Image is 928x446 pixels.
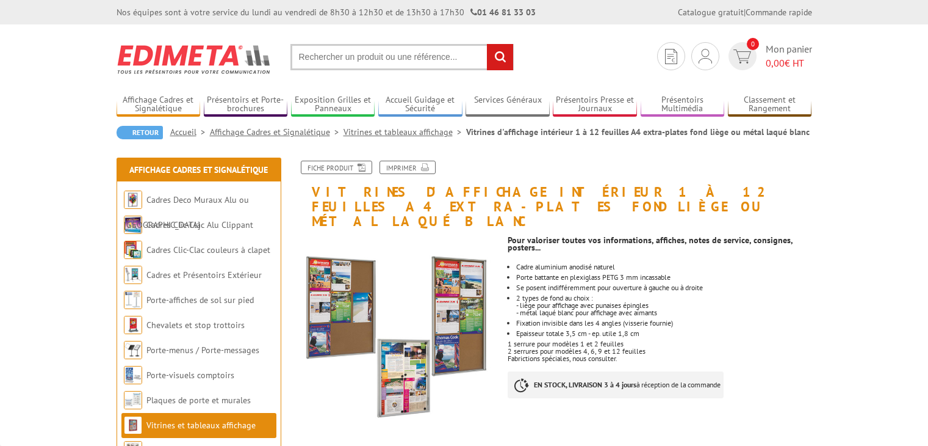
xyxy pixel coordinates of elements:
[170,126,210,137] a: Accueil
[766,42,812,70] span: Mon panier
[117,6,536,18] div: Nos équipes sont à votre service du lundi au vendredi de 8h30 à 12h30 et de 13h30 à 17h30
[293,235,499,441] img: vitrines_d_affichage_214620_1.jpg
[466,95,550,115] a: Services Généraux
[117,37,272,82] img: Edimeta
[725,42,812,70] a: devis rapide 0 Mon panier 0,00€ HT
[378,95,462,115] a: Accueil Guidage et Sécurité
[508,229,821,411] div: 1 serrure pour modèles 1 et 2 feuilles 2 serrures pour modèles 4, 6, 9 et 12 feuilles Fabrictions...
[124,391,142,409] img: Plaques de porte et murales
[146,420,256,431] a: Vitrines et tableaux affichage
[733,49,751,64] img: devis rapide
[124,291,142,309] img: Porte-affiches de sol sur pied
[516,284,811,291] li: Se posent indifféremment pour ouverture à gauche ou à droite
[124,194,249,230] a: Cadres Deco Muraux Alu ou [GEOGRAPHIC_DATA]
[284,161,821,229] h1: Vitrines d'affichage intérieur 1 à 12 feuilles A4 extra-plates fond liège ou métal laqué blanc
[516,274,811,281] li: Porte battante en plexiglass PETG 3 mm incassable
[146,395,251,406] a: Plaques de porte et murales
[516,330,811,337] li: Epaisseur totale 3,5 cm - ep. utile 1,8 cm
[117,95,201,115] a: Affichage Cadres et Signalétique
[146,294,254,305] a: Porte-affiches de sol sur pied
[291,95,375,115] a: Exposition Grilles et Panneaux
[344,126,466,137] a: Vitrines et tableaux affichage
[146,320,245,331] a: Chevalets et stop trottoirs
[466,126,810,138] li: Vitrines d'affichage intérieur 1 à 12 feuilles A4 extra-plates fond liège ou métal laqué blanc
[508,371,724,398] p: à réception de la commande
[124,416,142,434] img: Vitrines et tableaux affichage
[699,49,712,64] img: devis rapide
[516,263,811,271] p: Cadre aluminium anodisé naturel
[766,57,785,69] span: 0,00
[641,95,725,115] a: Présentoirs Multimédia
[728,95,812,115] a: Classement et Rangement
[124,316,142,334] img: Chevalets et stop trottoirs
[290,44,514,70] input: Rechercher un produit ou une référence...
[124,191,142,209] img: Cadres Deco Muraux Alu ou Bois
[747,38,759,50] span: 0
[146,345,259,356] a: Porte-menus / Porte-messages
[124,266,142,284] img: Cadres et Présentoirs Extérieur
[678,7,744,18] a: Catalogue gratuit
[678,6,812,18] div: |
[470,7,536,18] strong: 01 46 81 33 03
[124,366,142,384] img: Porte-visuels comptoirs
[553,95,637,115] a: Présentoirs Presse et Journaux
[146,269,262,280] a: Cadres et Présentoirs Extérieur
[146,244,270,255] a: Cadres Clic-Clac couleurs à clapet
[508,235,793,253] strong: Pour valoriser toutes vos informations, affiches, notes de service, consignes, posters...
[746,7,812,18] a: Commande rapide
[516,320,811,327] li: Fixation invisible dans les 4 angles (visserie fournie)
[146,219,253,230] a: Cadres Clic-Clac Alu Clippant
[210,126,344,137] a: Affichage Cadres et Signalétique
[301,161,372,174] a: Fiche produit
[117,126,163,139] a: Retour
[487,44,513,70] input: rechercher
[534,380,636,389] strong: EN STOCK, LIVRAISON 3 à 4 jours
[146,370,234,381] a: Porte-visuels comptoirs
[379,161,436,174] a: Imprimer
[766,56,812,70] span: € HT
[129,164,268,175] a: Affichage Cadres et Signalétique
[204,95,288,115] a: Présentoirs et Porte-brochures
[124,241,142,259] img: Cadres Clic-Clac couleurs à clapet
[516,294,811,316] li: 2 types de fond au choix : - liège pour affichage avec punaises épingles - métal laqué blanc pour...
[124,341,142,359] img: Porte-menus / Porte-messages
[665,49,677,64] img: devis rapide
